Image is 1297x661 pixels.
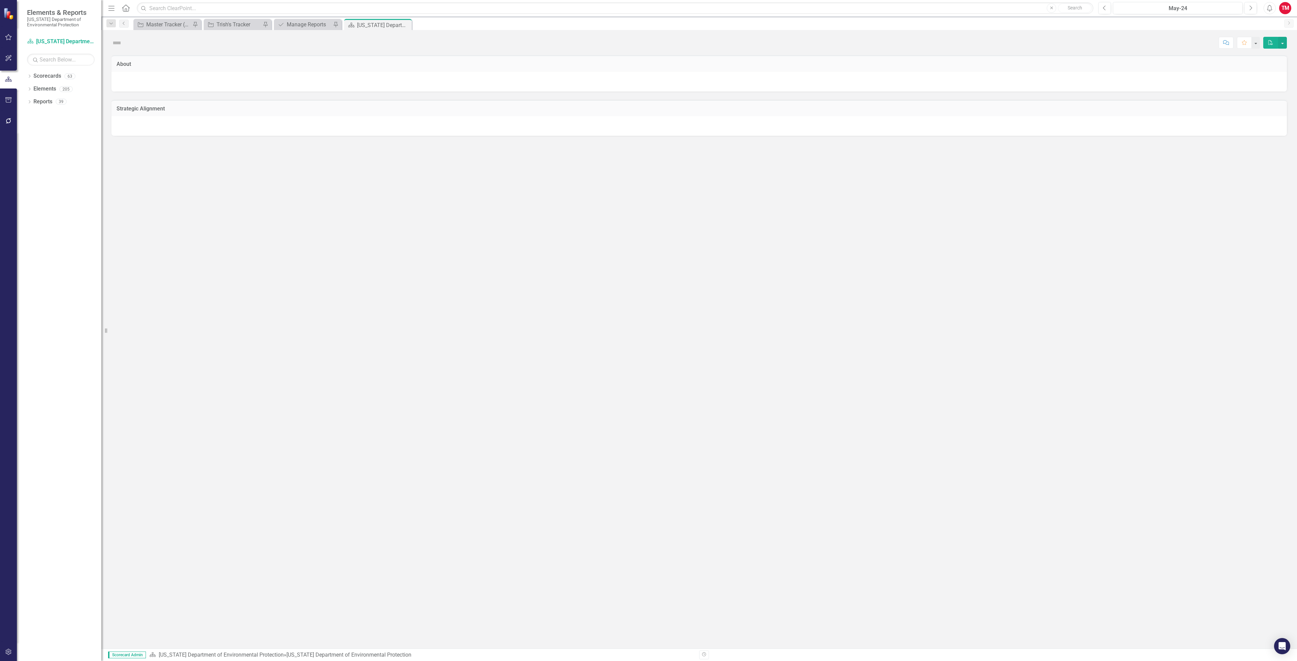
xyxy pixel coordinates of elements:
a: Scorecards [33,72,61,80]
button: May-24 [1113,2,1243,14]
div: [US_STATE] Department of Environmental Protection [286,652,411,658]
input: Search Below... [27,54,95,66]
span: Search [1068,5,1082,10]
div: » [149,651,694,659]
a: Master Tracker (External) [135,20,191,29]
div: Trish's Tracker [217,20,261,29]
a: Elements [33,85,56,93]
button: TM [1279,2,1291,14]
div: May-24 [1115,4,1240,12]
a: Trish's Tracker [205,20,261,29]
div: 39 [56,99,67,105]
button: Search [1058,3,1092,13]
a: Manage Reports [276,20,331,29]
div: 63 [65,73,75,79]
a: Reports [33,98,52,106]
span: Scorecard Admin [108,652,146,658]
small: [US_STATE] Department of Environmental Protection [27,17,95,28]
div: Master Tracker (External) [146,20,191,29]
div: [US_STATE] Department of Environmental Protection [357,21,410,29]
div: Open Intercom Messenger [1274,638,1290,654]
a: [US_STATE] Department of Environmental Protection [159,652,284,658]
img: Not Defined [111,37,122,48]
div: 205 [59,86,73,92]
span: Elements & Reports [27,8,95,17]
h3: Strategic Alignment [117,106,1282,112]
img: ClearPoint Strategy [3,7,15,19]
a: [US_STATE] Department of Environmental Protection [27,38,95,46]
input: Search ClearPoint... [137,2,1093,14]
div: Manage Reports [287,20,331,29]
h3: About [117,61,1282,67]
